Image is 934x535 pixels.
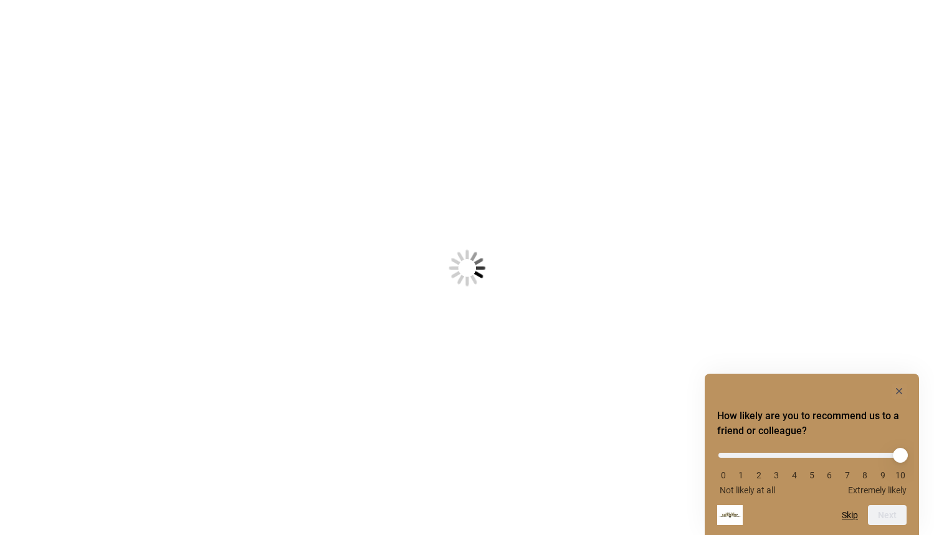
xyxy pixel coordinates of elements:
img: Loading [388,188,547,348]
li: 1 [735,470,747,480]
div: How likely are you to recommend us to a friend or colleague? Select an option from 0 to 10, with ... [717,443,907,495]
li: 9 [877,470,889,480]
h2: How likely are you to recommend us to a friend or colleague? Select an option from 0 to 10, with ... [717,409,907,438]
span: Not likely at all [720,485,775,495]
li: 6 [823,470,836,480]
button: Skip [842,510,858,520]
li: 7 [841,470,854,480]
li: 8 [859,470,871,480]
li: 4 [788,470,801,480]
li: 0 [717,470,730,480]
button: Hide survey [892,384,907,399]
span: Extremely likely [848,485,907,495]
li: 2 [753,470,765,480]
li: 3 [770,470,783,480]
button: Next question [868,505,907,525]
li: 10 [894,470,907,480]
div: How likely are you to recommend us to a friend or colleague? Select an option from 0 to 10, with ... [717,384,907,525]
li: 5 [806,470,818,480]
